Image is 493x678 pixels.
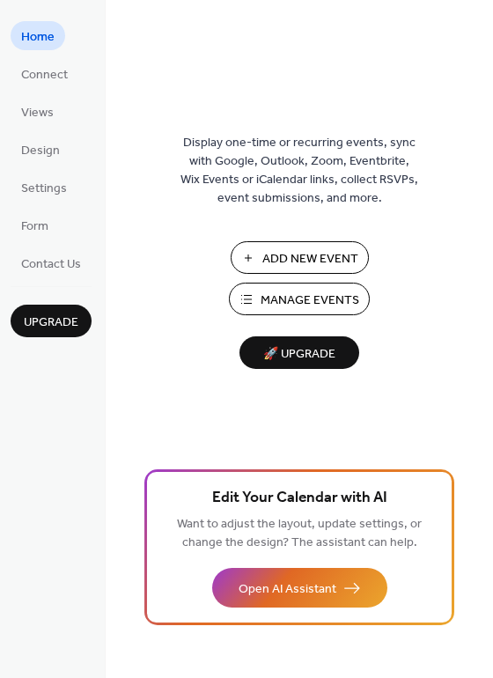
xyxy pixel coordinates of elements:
[250,343,349,366] span: 🚀 Upgrade
[180,134,418,208] span: Display one-time or recurring events, sync with Google, Outlook, Zoom, Eventbrite, Wix Events or ...
[262,250,358,269] span: Add New Event
[239,336,359,369] button: 🚀 Upgrade
[239,580,336,599] span: Open AI Assistant
[229,283,370,315] button: Manage Events
[212,568,387,608] button: Open AI Assistant
[11,59,78,88] a: Connect
[11,173,77,202] a: Settings
[261,291,359,310] span: Manage Events
[212,486,387,511] span: Edit Your Calendar with AI
[11,210,59,240] a: Form
[177,512,422,555] span: Want to adjust the layout, update settings, or change the design? The assistant can help.
[21,255,81,274] span: Contact Us
[231,241,369,274] button: Add New Event
[24,313,78,332] span: Upgrade
[21,142,60,160] span: Design
[11,21,65,50] a: Home
[21,66,68,85] span: Connect
[21,180,67,198] span: Settings
[11,97,64,126] a: Views
[21,217,48,236] span: Form
[11,135,70,164] a: Design
[21,104,54,122] span: Views
[11,305,92,337] button: Upgrade
[11,248,92,277] a: Contact Us
[21,28,55,47] span: Home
